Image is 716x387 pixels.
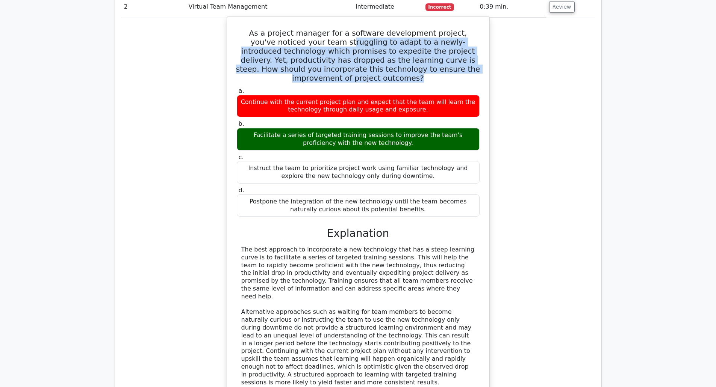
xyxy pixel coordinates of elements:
span: d. [239,187,244,194]
span: Incorrect [425,3,454,11]
h3: Explanation [241,227,475,240]
button: Review [549,1,575,13]
div: Facilitate a series of targeted training sessions to improve the team's proficiency with the new ... [237,128,480,151]
div: Instruct the team to prioritize project work using familiar technology and explore the new techno... [237,161,480,184]
h5: As a project manager for a software development project, you've noticed your team struggling to a... [236,29,480,83]
span: a. [239,87,244,94]
span: c. [239,154,244,161]
span: b. [239,120,244,127]
div: The best approach to incorporate a new technology that has a steep learning curve is to facilitat... [241,246,475,386]
div: Postpone the integration of the new technology until the team becomes naturally curious about its... [237,194,480,217]
div: Continue with the current project plan and expect that the team will learn the technology through... [237,95,480,117]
